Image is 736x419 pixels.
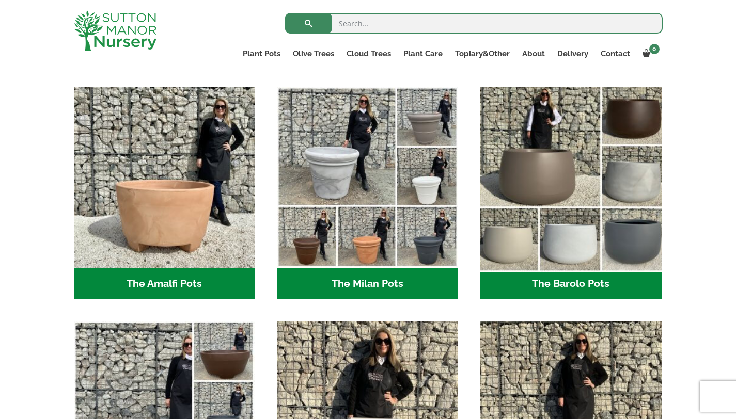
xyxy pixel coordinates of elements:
a: Cloud Trees [340,46,397,61]
a: Topiary&Other [449,46,516,61]
h2: The Barolo Pots [480,268,662,300]
a: Visit product category The Amalfi Pots [74,87,255,299]
a: Contact [594,46,636,61]
img: The Barolo Pots [476,82,666,272]
h2: The Milan Pots [277,268,458,300]
a: Visit product category The Milan Pots [277,87,458,299]
a: Plant Pots [237,46,287,61]
a: 0 [636,46,663,61]
img: logo [74,10,156,51]
h2: The Amalfi Pots [74,268,255,300]
img: The Amalfi Pots [74,87,255,268]
input: Search... [285,13,663,34]
a: Plant Care [397,46,449,61]
a: Visit product category The Barolo Pots [480,87,662,299]
img: The Milan Pots [277,87,458,268]
a: Olive Trees [287,46,340,61]
a: Delivery [551,46,594,61]
span: 0 [649,44,660,54]
a: About [516,46,551,61]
